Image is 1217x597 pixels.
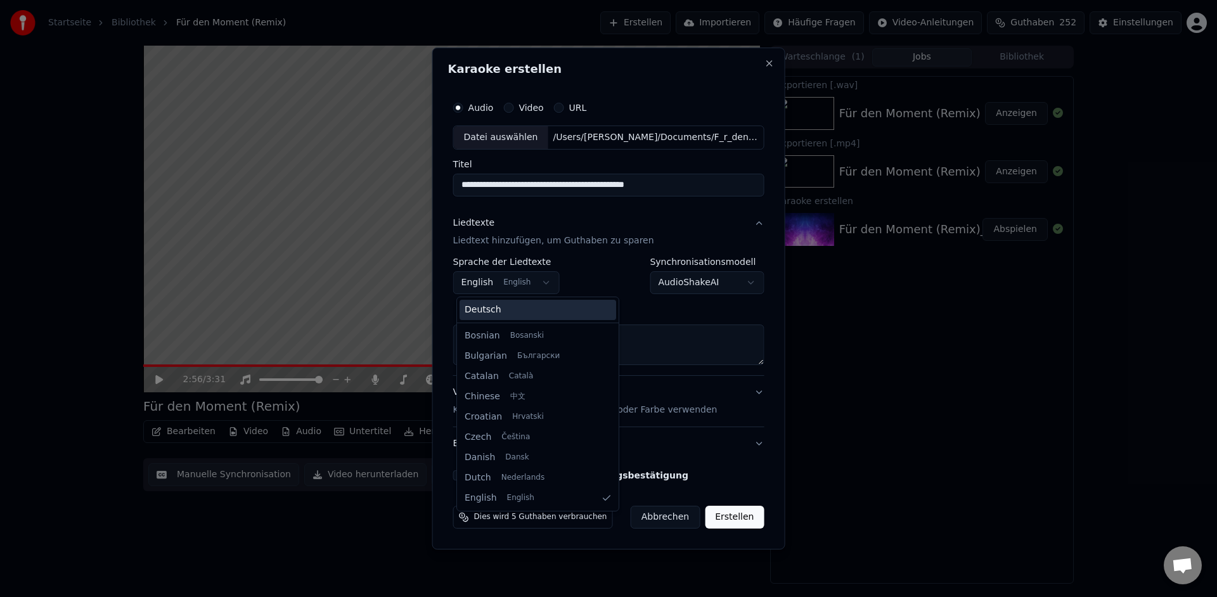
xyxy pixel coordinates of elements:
span: Bulgarian [465,350,507,363]
span: Čeština [501,432,530,442]
span: Chinese [465,390,500,403]
span: Български [517,351,560,361]
span: Danish [465,451,495,464]
span: English [507,493,534,503]
span: English [465,492,497,504]
span: Hrvatski [512,412,544,422]
span: Dansk [505,453,529,463]
span: 中文 [510,392,525,402]
span: Czech [465,431,491,444]
span: Català [509,371,533,382]
span: Bosnian [465,330,500,342]
span: Bosanski [510,331,544,341]
span: Catalan [465,370,499,383]
span: Nederlands [501,473,544,483]
span: Deutsch [465,304,501,316]
span: Dutch [465,472,491,484]
span: Croatian [465,411,502,423]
